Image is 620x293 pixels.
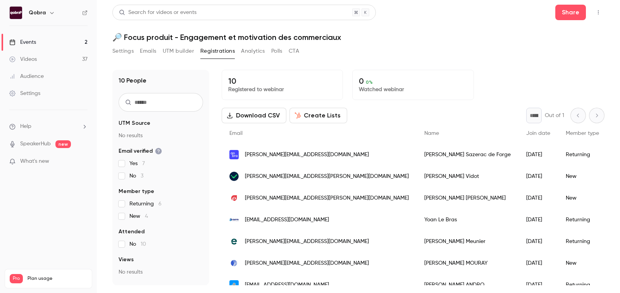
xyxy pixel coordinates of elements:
p: 10 [228,76,336,86]
div: [DATE] [518,231,558,252]
button: CTA [289,45,299,57]
div: [DATE] [518,144,558,165]
span: Plan usage [28,276,87,282]
img: qobra.co [229,150,239,159]
div: New [558,165,607,187]
div: New [558,187,607,209]
div: [PERSON_NAME] Sazerac de Forge [417,144,518,165]
span: Member type [119,188,154,195]
span: 7 [142,161,145,166]
div: Videos [9,55,37,63]
img: opera-energie.com [229,193,239,203]
span: Email verified [119,147,162,155]
div: New [558,252,607,274]
div: Settings [9,90,40,97]
span: Referrer [119,284,140,291]
span: [PERSON_NAME][EMAIL_ADDRESS][PERSON_NAME][DOMAIN_NAME] [245,172,409,181]
div: [PERSON_NAME] MOURAY [417,252,518,274]
span: 0 % [366,79,373,85]
div: [DATE] [518,209,558,231]
div: [PERSON_NAME] Vidot [417,165,518,187]
div: Returning [558,231,607,252]
button: Share [555,5,586,20]
span: [PERSON_NAME][EMAIL_ADDRESS][DOMAIN_NAME] [245,259,369,267]
span: 6 [158,201,162,207]
div: [DATE] [518,165,558,187]
p: 0 [359,76,467,86]
h1: 10 People [119,76,146,85]
img: envoituresimone.com [229,280,239,290]
img: dune-energie.fr [229,259,239,268]
span: Name [424,131,439,136]
span: [PERSON_NAME][EMAIL_ADDRESS][PERSON_NAME][DOMAIN_NAME] [245,194,409,202]
div: [DATE] [518,187,558,209]
h6: Qobra [29,9,46,17]
div: Returning [558,144,607,165]
img: infolegale.fr [229,172,239,181]
p: Watched webinar [359,86,467,93]
span: Pro [10,274,23,283]
div: [DATE] [518,252,558,274]
span: [EMAIL_ADDRESS][DOMAIN_NAME] [245,281,329,289]
div: Events [9,38,36,46]
li: help-dropdown-opener [9,122,88,131]
span: Attended [119,228,145,236]
span: UTM Source [119,119,150,127]
img: epackpro.com [229,237,239,246]
button: Download CSV [222,108,286,123]
span: No [129,240,146,248]
span: new [55,140,71,148]
span: [PERSON_NAME][EMAIL_ADDRESS][DOMAIN_NAME] [245,151,369,159]
span: Views [119,256,134,264]
span: What's new [20,157,49,165]
div: Search for videos or events [119,9,196,17]
button: UTM builder [163,45,194,57]
span: No [129,172,143,180]
button: Create Lists [289,108,347,123]
span: 4 [145,214,148,219]
span: Member type [566,131,599,136]
p: Registered to webinar [228,86,336,93]
span: Yes [129,160,145,167]
div: Returning [558,209,607,231]
p: Out of 1 [545,112,564,119]
img: egerie.eu [229,215,239,224]
div: Yoan Le Bras [417,209,518,231]
span: Returning [129,200,162,208]
span: 3 [141,173,143,179]
h1: 🔎 Focus produit - Engagement et motivation des commerciaux [112,33,604,42]
button: Emails [140,45,156,57]
span: Email [229,131,243,136]
span: New [129,212,148,220]
span: Help [20,122,31,131]
div: [PERSON_NAME] [PERSON_NAME] [417,187,518,209]
span: 10 [141,241,146,247]
img: Qobra [10,7,22,19]
div: Audience [9,72,44,80]
button: Registrations [200,45,235,57]
div: [PERSON_NAME] Meunier [417,231,518,252]
button: Polls [271,45,282,57]
p: No results [119,268,203,276]
button: Analytics [241,45,265,57]
span: [PERSON_NAME][EMAIL_ADDRESS][DOMAIN_NAME] [245,238,369,246]
span: [EMAIL_ADDRESS][DOMAIN_NAME] [245,216,329,224]
span: Join date [526,131,550,136]
button: Settings [112,45,134,57]
p: No results [119,132,203,140]
a: SpeakerHub [20,140,51,148]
